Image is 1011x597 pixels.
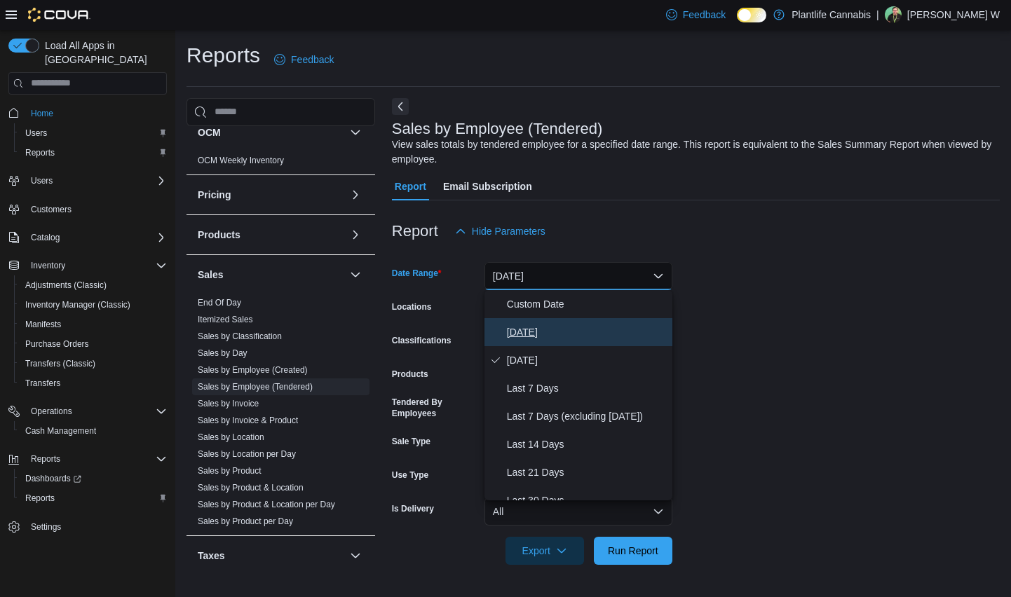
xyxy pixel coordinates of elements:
button: Inventory [3,256,172,275]
span: Transfers (Classic) [20,355,167,372]
span: Customers [31,204,72,215]
button: Adjustments (Classic) [14,275,172,295]
button: Customers [3,199,172,219]
a: Sales by Product & Location [198,483,304,493]
button: OCM [347,124,364,141]
span: Reports [25,451,167,467]
span: Manifests [20,316,167,333]
span: Users [20,125,167,142]
span: Load All Apps in [GEOGRAPHIC_DATA] [39,39,167,67]
span: Last 7 Days [507,380,667,397]
span: Dashboards [25,473,81,484]
label: Tendered By Employees [392,397,479,419]
button: Users [25,172,58,189]
a: Dashboards [20,470,87,487]
button: OCM [198,125,344,139]
a: Users [20,125,53,142]
a: Settings [25,519,67,535]
span: Custom Date [507,296,667,313]
label: Products [392,369,428,380]
a: Sales by Product & Location per Day [198,500,335,509]
h3: OCM [198,125,221,139]
span: Catalog [31,232,60,243]
div: Sales [186,294,375,535]
span: Inventory [25,257,167,274]
p: [PERSON_NAME] W [907,6,1000,23]
span: Feedback [291,53,334,67]
button: Reports [14,488,172,508]
button: Transfers (Classic) [14,354,172,373]
a: Home [25,105,59,122]
a: Sales by Location per Day [198,449,296,459]
h3: Taxes [198,549,225,563]
span: [DATE] [507,352,667,369]
button: Catalog [25,229,65,246]
div: View sales totals by tendered employee for a specified date range. This report is equivalent to t... [392,137,993,167]
span: Purchase Orders [25,338,89,350]
a: Reports [20,144,60,161]
button: Catalog [3,228,172,247]
span: Users [25,128,47,139]
a: Adjustments (Classic) [20,277,112,294]
button: Users [3,171,172,191]
h3: Sales [198,268,224,282]
a: Sales by Invoice & Product [198,416,298,425]
button: Operations [25,403,78,420]
span: Operations [25,403,167,420]
button: Users [14,123,172,143]
span: Users [25,172,167,189]
a: Sales by Classification [198,331,282,341]
span: Export [514,537,576,565]
span: Home [25,104,167,122]
span: [DATE] [507,324,667,341]
a: Sales by Day [198,348,247,358]
button: Inventory Manager (Classic) [14,295,172,315]
a: Inventory Manager (Classic) [20,296,136,313]
a: Feedback [269,46,339,74]
a: Sales by Invoice [198,399,259,409]
span: Sales by Invoice [198,398,259,409]
span: OCM Weekly Inventory [198,155,284,166]
span: Sales by Product & Location per Day [198,499,335,510]
span: Sales by Product [198,465,262,476]
span: Last 7 Days (excluding [DATE]) [507,408,667,425]
a: Sales by Product per Day [198,516,293,526]
span: Sales by Product & Location [198,482,304,493]
span: Manifests [25,319,61,330]
span: Feedback [683,8,726,22]
button: Run Report [594,537,672,565]
span: Run Report [608,544,658,558]
span: Transfers [25,378,60,389]
h3: Report [392,223,438,240]
a: Manifests [20,316,67,333]
a: Reports [20,490,60,507]
button: Sales [347,266,364,283]
span: Email Subscription [443,172,532,200]
span: Reports [25,493,55,504]
button: Products [347,226,364,243]
label: Classifications [392,335,452,346]
button: Hide Parameters [449,217,551,245]
span: Transfers [20,375,167,392]
label: Sale Type [392,436,430,447]
a: Cash Management [20,423,102,439]
button: Products [198,228,344,242]
button: Inventory [25,257,71,274]
span: End Of Day [198,297,241,308]
button: Reports [25,451,66,467]
span: Catalog [25,229,167,246]
span: Sales by Invoice & Product [198,415,298,426]
button: Taxes [347,547,364,564]
span: Inventory Manager (Classic) [25,299,130,310]
span: Users [31,175,53,186]
span: Sales by Location per Day [198,448,296,460]
button: Export [505,537,584,565]
a: Sales by Employee (Tendered) [198,382,313,392]
a: Sales by Product [198,466,262,476]
span: Purchase Orders [20,336,167,352]
span: Sales by Employee (Created) [198,364,308,376]
span: Reports [25,147,55,158]
h3: Pricing [198,188,231,202]
img: Cova [28,8,90,22]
